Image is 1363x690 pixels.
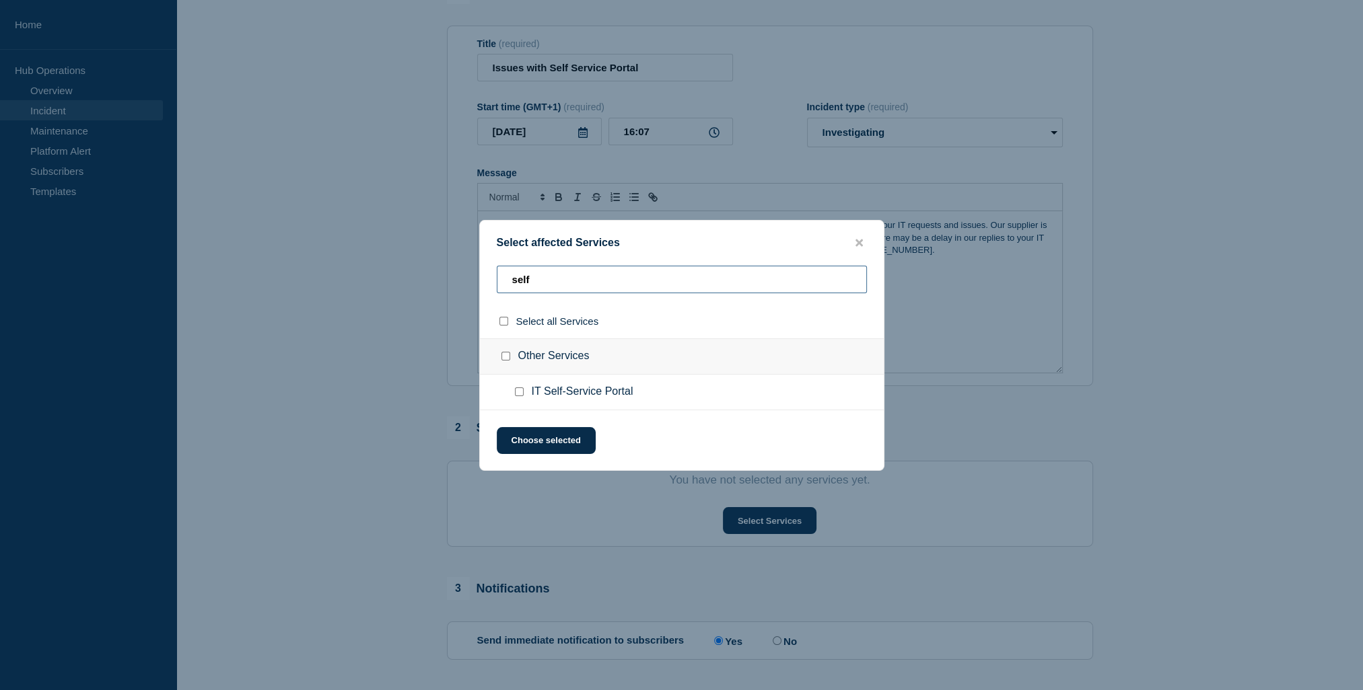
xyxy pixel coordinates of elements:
[499,317,508,325] input: select all checkbox
[516,315,599,327] span: Select all Services
[532,385,633,399] span: IT Self-Service Portal
[480,338,884,375] div: Other Services
[497,266,867,293] input: Search
[851,237,867,250] button: close button
[515,387,524,396] input: IT Self-Service Portal checkbox
[501,352,510,360] input: Other Services checkbox
[497,427,596,454] button: Choose selected
[480,237,884,250] div: Select affected Services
